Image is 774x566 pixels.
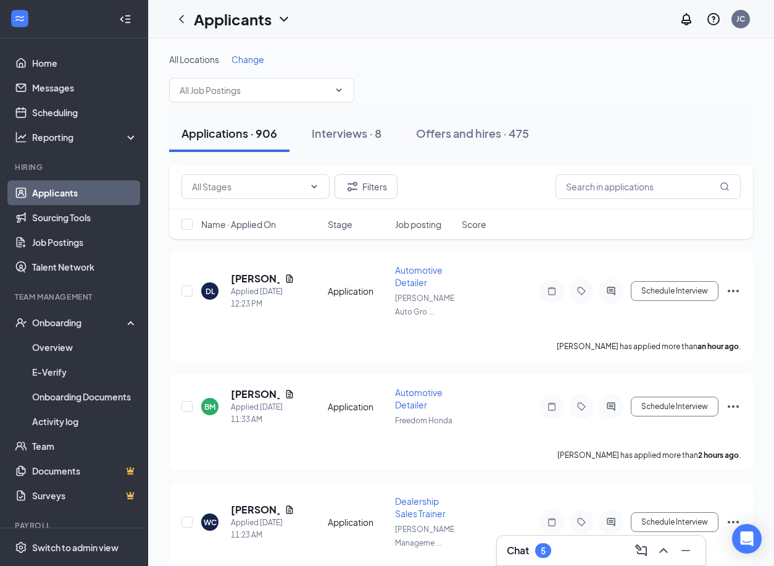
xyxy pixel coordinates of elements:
div: Interviews · 8 [312,125,381,141]
svg: Ellipses [726,515,741,530]
svg: ActiveChat [604,286,618,296]
div: 5 [541,546,546,556]
p: [PERSON_NAME] has applied more than . [557,450,741,460]
span: Job posting [395,218,441,230]
button: Minimize [676,541,696,560]
div: Application [328,400,388,413]
span: Dealership Sales Trainer [395,496,446,519]
div: DL [206,286,215,297]
svg: ChevronDown [334,85,344,95]
a: Overview [32,335,138,360]
svg: Tag [574,402,589,412]
div: Applications · 906 [181,125,277,141]
svg: ChevronDown [309,182,319,192]
a: DocumentsCrown [32,458,138,483]
div: BM [204,402,215,412]
input: Search in applications [556,174,741,199]
div: Offers and hires · 475 [416,125,529,141]
button: Schedule Interview [631,397,718,416]
input: All Stages [192,180,304,193]
div: Payroll [15,520,135,531]
span: Change [231,54,264,65]
svg: Analysis [15,131,27,143]
span: Stage [328,218,352,230]
a: Activity log [32,409,138,434]
span: Score [462,218,486,230]
svg: Document [285,505,294,515]
span: [PERSON_NAME] Manageme ... [395,525,457,547]
svg: Tag [574,286,589,296]
span: Automotive Detailer [395,387,443,410]
svg: ChevronUp [656,543,671,558]
svg: Ellipses [726,284,741,298]
span: [PERSON_NAME] Auto Gro ... [395,294,457,316]
button: Filter Filters [335,174,397,199]
div: Application [328,285,388,297]
svg: Document [285,274,294,284]
div: Applied [DATE] 11:23 AM [231,517,294,541]
svg: Notifications [679,12,694,27]
svg: Collapse [119,13,131,25]
span: All Locations [169,54,219,65]
svg: Minimize [678,543,693,558]
a: Team [32,434,138,458]
a: Job Postings [32,230,138,255]
svg: MagnifyingGlass [720,182,730,192]
a: Messages [32,75,138,100]
button: Schedule Interview [631,512,718,532]
div: Open Intercom Messenger [732,524,762,554]
div: Applied [DATE] 11:33 AM [231,401,294,426]
b: an hour ago [697,342,739,351]
svg: UserCheck [15,316,27,329]
div: Reporting [32,131,138,143]
h5: [PERSON_NAME] [231,272,280,285]
div: WC [204,517,217,528]
button: ChevronUp [654,541,673,560]
svg: Ellipses [726,399,741,414]
input: All Job Postings [180,83,329,97]
svg: Note [544,286,559,296]
a: SurveysCrown [32,483,138,508]
a: Onboarding Documents [32,384,138,409]
a: Applicants [32,180,138,205]
h3: Chat [507,544,529,557]
div: Hiring [15,162,135,172]
span: Freedom Honda [395,416,452,425]
button: Schedule Interview [631,281,718,301]
a: Sourcing Tools [32,205,138,230]
div: Switch to admin view [32,541,119,554]
span: Automotive Detailer [395,264,443,288]
a: Talent Network [32,255,138,279]
svg: ActiveChat [604,517,618,527]
p: [PERSON_NAME] has applied more than . [557,341,741,352]
svg: QuestionInfo [706,12,721,27]
a: Scheduling [32,100,138,125]
div: Onboarding [32,316,127,329]
span: Name · Applied On [201,218,276,230]
svg: Settings [15,541,27,554]
a: Home [32,51,138,75]
svg: WorkstreamLogo [14,12,26,25]
svg: Note [544,402,559,412]
svg: Tag [574,517,589,527]
div: JC [736,14,745,24]
button: ComposeMessage [631,541,651,560]
svg: ChevronDown [277,12,291,27]
a: E-Verify [32,360,138,384]
h5: [PERSON_NAME] [231,503,280,517]
div: Applied [DATE] 12:23 PM [231,285,294,310]
b: 2 hours ago [698,450,739,460]
h5: [PERSON_NAME] [231,387,280,401]
svg: Note [544,517,559,527]
div: Application [328,516,388,528]
svg: Filter [345,179,360,194]
h1: Applicants [194,9,272,30]
svg: ComposeMessage [634,543,649,558]
svg: ActiveChat [604,402,618,412]
svg: ChevronLeft [174,12,189,27]
div: Team Management [15,292,135,302]
svg: Document [285,389,294,399]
